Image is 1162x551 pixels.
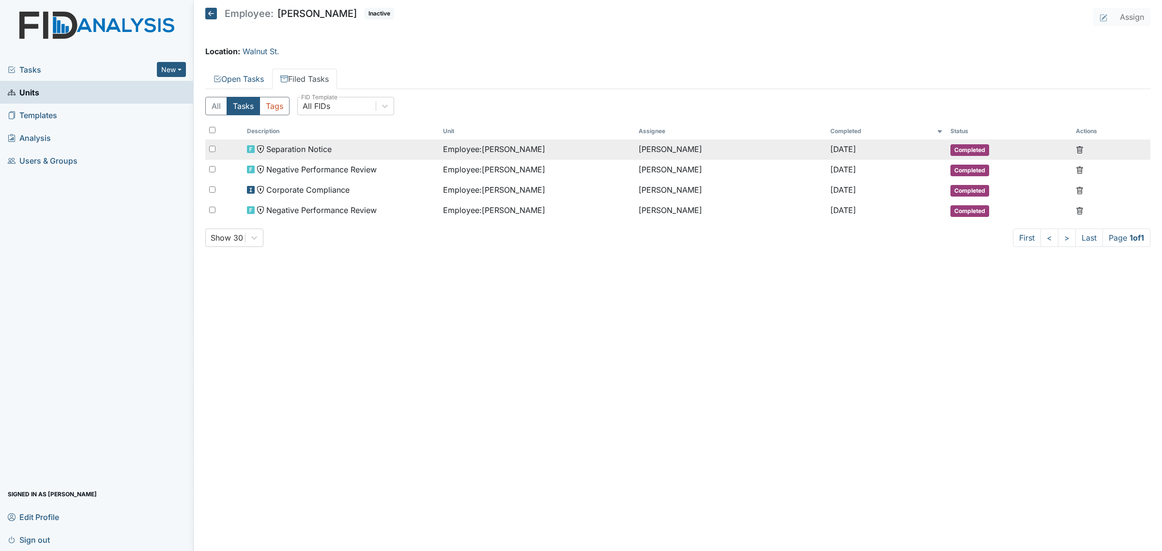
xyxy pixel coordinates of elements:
[439,123,635,139] th: Toggle SortBy
[830,144,856,154] span: [DATE]
[211,232,243,244] div: Show 30
[635,160,826,180] td: [PERSON_NAME]
[1013,229,1041,247] a: First
[205,69,272,89] a: Open Tasks
[1114,8,1150,26] button: Assign
[266,164,377,175] span: Negative Performance Review
[266,184,350,196] span: Corporate Compliance
[1040,229,1058,247] a: <
[830,185,856,195] span: [DATE]
[205,97,290,115] div: Type filter
[1013,229,1150,247] nav: task-pagination
[266,143,332,155] span: Separation Notice
[950,185,989,197] span: Completed
[8,487,97,502] span: Signed in as [PERSON_NAME]
[243,123,439,139] th: Toggle SortBy
[272,69,337,89] a: Filed Tasks
[243,46,279,56] a: Walnut St.
[1075,229,1103,247] a: Last
[266,204,377,216] span: Negative Performance Review
[205,46,240,56] strong: Location:
[830,205,856,215] span: [DATE]
[365,8,394,19] span: Inactive
[443,143,545,155] span: Employee : [PERSON_NAME]
[1076,204,1084,216] a: Delete
[1130,233,1144,243] strong: 1 of 1
[8,153,77,168] span: Users & Groups
[635,180,826,200] td: [PERSON_NAME]
[8,509,59,524] span: Edit Profile
[1072,123,1120,139] th: Actions
[205,8,394,19] h5: [PERSON_NAME]
[157,62,186,77] button: New
[1102,229,1150,247] span: Page
[1058,229,1076,247] a: >
[8,64,157,76] a: Tasks
[260,97,290,115] button: Tags
[227,97,260,115] button: Tasks
[8,107,57,122] span: Templates
[950,165,989,176] span: Completed
[950,144,989,156] span: Completed
[205,97,1150,247] div: Filed Tasks
[635,123,826,139] th: Assignee
[443,164,545,175] span: Employee : [PERSON_NAME]
[635,139,826,160] td: [PERSON_NAME]
[8,130,51,145] span: Analysis
[303,100,330,112] div: All FIDs
[635,200,826,221] td: [PERSON_NAME]
[1076,184,1084,196] a: Delete
[830,165,856,174] span: [DATE]
[209,127,215,133] input: Toggle All Rows Selected
[1076,164,1084,175] a: Delete
[1076,143,1084,155] a: Delete
[950,205,989,217] span: Completed
[947,123,1072,139] th: Toggle SortBy
[8,85,39,100] span: Units
[205,97,227,115] button: All
[8,532,50,547] span: Sign out
[443,184,545,196] span: Employee : [PERSON_NAME]
[826,123,947,139] th: Toggle SortBy
[225,9,274,18] span: Employee:
[443,204,545,216] span: Employee : [PERSON_NAME]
